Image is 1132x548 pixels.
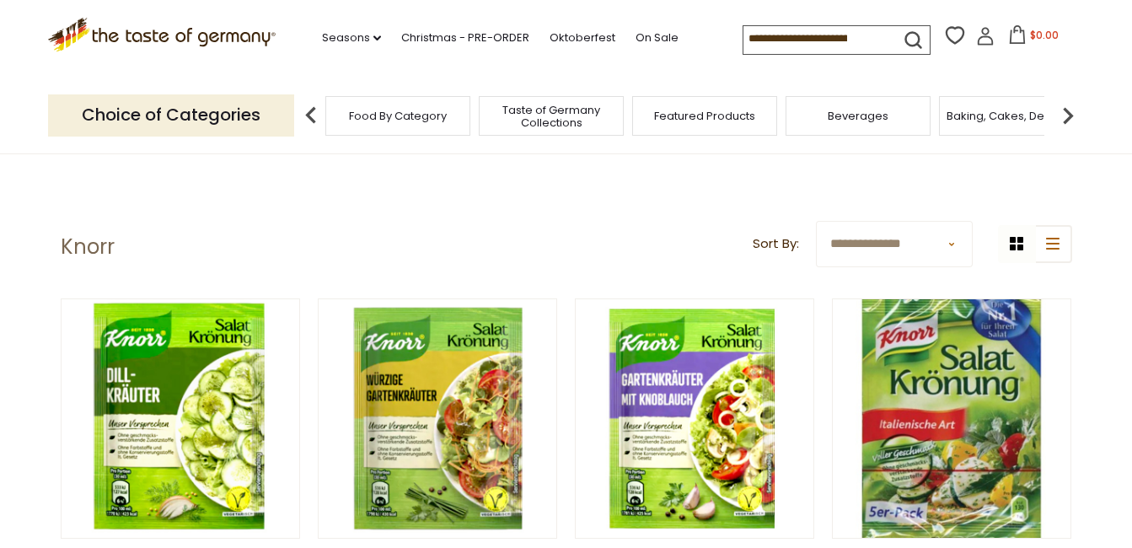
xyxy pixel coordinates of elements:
a: On Sale [636,29,679,47]
a: Baking, Cakes, Desserts [947,110,1077,122]
button: $0.00 [998,25,1070,51]
img: Knorr [62,299,300,538]
label: Sort By: [753,234,799,255]
img: previous arrow [294,99,328,132]
a: Beverages [828,110,888,122]
img: Knorr [833,299,1071,538]
p: Choice of Categories [48,94,294,136]
img: Knorr [576,299,814,538]
span: $0.00 [1030,28,1059,42]
a: Seasons [322,29,381,47]
a: Featured Products [654,110,755,122]
a: Food By Category [349,110,447,122]
h1: Knorr [61,234,115,260]
a: Oktoberfest [550,29,615,47]
a: Taste of Germany Collections [484,104,619,129]
a: Christmas - PRE-ORDER [401,29,529,47]
img: next arrow [1051,99,1085,132]
img: Knorr [319,299,557,538]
